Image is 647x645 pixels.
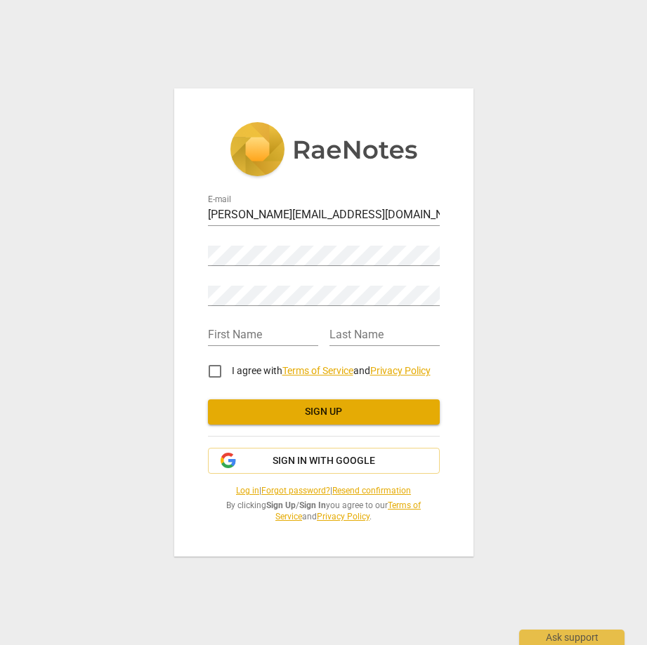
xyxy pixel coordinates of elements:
[232,365,431,376] span: I agree with and
[299,500,326,510] b: Sign In
[219,405,429,419] span: Sign up
[261,486,330,496] a: Forgot password?
[332,486,411,496] a: Resend confirmation
[230,122,418,180] img: 5ac2273c67554f335776073100b6d88f.svg
[208,485,440,497] span: | |
[317,512,370,521] a: Privacy Policy
[208,500,440,523] span: By clicking / you agree to our and .
[266,500,296,510] b: Sign Up
[208,448,440,474] button: Sign in with Google
[208,399,440,425] button: Sign up
[282,365,353,376] a: Terms of Service
[273,454,375,468] span: Sign in with Google
[370,365,431,376] a: Privacy Policy
[519,630,625,645] div: Ask support
[236,486,259,496] a: Log in
[208,195,231,204] label: E-mail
